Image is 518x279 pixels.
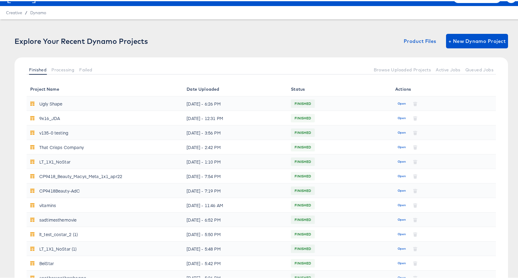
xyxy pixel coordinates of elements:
[395,170,408,180] button: Open
[51,66,74,71] span: Processing
[291,214,315,223] span: FINISHED
[291,185,315,194] span: FINISHED
[27,81,183,95] th: Project Name
[395,98,408,107] button: Open
[291,127,315,136] span: FINISHED
[398,114,406,120] span: Open
[395,112,408,122] button: Open
[395,257,408,267] button: Open
[291,98,315,107] span: FINISHED
[187,112,284,122] div: [DATE] - 12:31 PM
[404,36,436,44] span: Product Files
[395,156,408,165] button: Open
[398,201,406,207] span: Open
[398,259,406,265] span: Open
[39,156,70,165] div: LT_1X1_NoStar
[395,185,408,194] button: Open
[187,243,284,252] div: [DATE] - 5:48 PM
[395,228,408,238] button: Open
[187,156,284,165] div: [DATE] - 1:10 PM
[39,112,60,122] div: 9x16_JDA
[448,36,506,44] span: + New Dynamo Project
[398,158,406,163] span: Open
[187,98,284,107] div: [DATE] - 6:26 PM
[6,9,22,14] span: Creative
[291,156,315,165] span: FINISHED
[398,230,406,236] span: Open
[39,127,68,136] div: v135-0 testing
[291,257,315,267] span: FINISHED
[395,141,408,151] button: Open
[39,243,77,252] div: LT_1X1_NoStar (1)
[398,245,406,250] span: Open
[187,228,284,238] div: [DATE] - 5:50 PM
[291,112,315,122] span: FINISHED
[39,257,54,267] div: BelStar
[291,199,315,209] span: FINISHED
[395,243,408,252] button: Open
[29,66,47,71] span: Finished
[187,141,284,151] div: [DATE] - 2:42 PM
[398,143,406,149] span: Open
[187,214,284,223] div: [DATE] - 6:52 PM
[291,170,315,180] span: FINISHED
[291,243,315,252] span: FINISHED
[291,141,315,151] span: FINISHED
[39,185,80,194] div: CP9418Beauty-AdC
[398,187,406,192] span: Open
[187,185,284,194] div: [DATE] - 7:19 PM
[39,170,122,180] div: CP9418_Beauty_Macys_Meta_1x1_apr22
[398,172,406,178] span: Open
[30,9,46,14] a: Dynamo
[39,199,56,209] div: vitamins
[39,214,77,223] div: sadtimesthemovie
[398,216,406,221] span: Open
[79,66,92,71] span: Failed
[395,199,408,209] button: Open
[395,214,408,223] button: Open
[398,100,406,105] span: Open
[465,66,494,71] span: Queued Jobs
[187,127,284,136] div: [DATE] - 3:56 PM
[183,81,287,95] th: Date Uploaded
[401,33,439,47] button: Product Files
[398,129,406,134] span: Open
[395,127,408,136] button: Open
[436,66,460,71] span: Active Jobs
[446,33,508,47] button: + New Dynamo Project
[39,98,63,107] div: Ugly Shape
[287,81,392,95] th: Status
[392,81,496,95] th: Actions
[291,228,315,238] span: FINISHED
[39,228,78,238] div: lt_test_costar_2 (1)
[187,199,284,209] div: [DATE] - 11:46 AM
[374,66,431,71] span: Browse Uploaded Projects
[187,257,284,267] div: [DATE] - 5:42 PM
[15,36,148,44] div: Explore Your Recent Dynamo Projects
[187,170,284,180] div: [DATE] - 7:54 PM
[22,9,30,14] span: /
[39,141,84,151] div: That Crisps Company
